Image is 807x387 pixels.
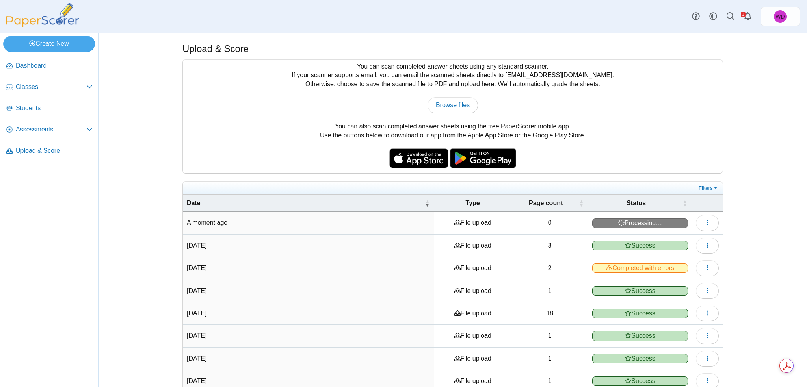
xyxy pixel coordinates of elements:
[425,195,430,211] span: Date : Activate to remove sorting
[3,78,96,97] a: Classes
[434,280,511,302] td: File upload
[187,200,201,206] span: Date
[16,83,86,91] span: Classes
[187,242,206,249] time: Jul 24, 2025 at 3:23 PM
[682,195,687,211] span: Status : Activate to sort
[511,348,588,370] td: 1
[428,97,478,113] a: Browse files
[774,10,787,23] span: Wesley Dingman
[436,102,470,108] span: Browse files
[511,212,588,234] td: 0
[592,331,688,341] span: Success
[183,60,723,173] div: You can scan completed answer sheets using any standard scanner. If your scanner supports email, ...
[187,287,206,294] time: Jul 23, 2025 at 12:39 PM
[592,263,688,273] span: Completed with errors
[592,241,688,250] span: Success
[187,332,206,339] time: Jul 17, 2025 at 6:20 PM
[16,146,93,155] span: Upload & Score
[466,200,480,206] span: Type
[511,257,588,280] td: 2
[182,42,249,56] h1: Upload & Score
[592,286,688,296] span: Success
[761,7,800,26] a: Wesley Dingman
[187,378,206,384] time: Jul 17, 2025 at 4:57 PM
[187,265,206,271] time: Jul 23, 2025 at 1:10 PM
[529,200,563,206] span: Page count
[592,218,688,228] span: Processing…
[775,14,785,19] span: Wesley Dingman
[592,309,688,318] span: Success
[3,22,82,28] a: PaperScorer
[450,148,516,168] img: google-play-badge.png
[434,212,511,234] td: File upload
[511,235,588,257] td: 3
[592,354,688,363] span: Success
[187,310,206,317] time: Jul 22, 2025 at 1:53 PM
[3,57,96,76] a: Dashboard
[697,184,721,192] a: Filters
[3,3,82,27] img: PaperScorer
[739,8,757,25] a: Alerts
[627,200,646,206] span: Status
[16,104,93,113] span: Students
[3,142,96,161] a: Upload & Score
[16,125,86,134] span: Assessments
[511,302,588,325] td: 18
[434,302,511,325] td: File upload
[511,325,588,347] td: 1
[592,376,688,386] span: Success
[434,257,511,280] td: File upload
[3,99,96,118] a: Students
[16,61,93,70] span: Dashboard
[389,148,448,168] img: apple-store-badge.svg
[434,325,511,347] td: File upload
[434,235,511,257] td: File upload
[187,355,206,362] time: Jul 17, 2025 at 6:18 PM
[3,36,95,52] a: Create New
[434,348,511,370] td: File upload
[511,280,588,302] td: 1
[3,120,96,139] a: Assessments
[187,219,227,226] time: Aug 14, 2025 at 12:50 PM
[579,195,584,211] span: Page count : Activate to sort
